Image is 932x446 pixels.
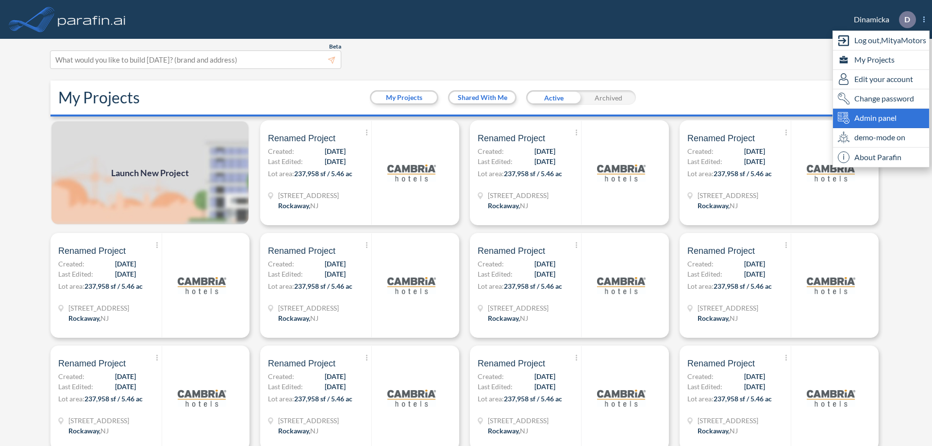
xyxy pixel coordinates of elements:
span: 237,958 sf / 5.46 ac [504,395,562,403]
span: Created: [478,259,504,269]
span: Created: [478,146,504,156]
span: Last Edited: [687,156,722,166]
div: Rockaway, NJ [68,426,109,436]
div: Rockaway, NJ [488,200,528,211]
span: 321 Mt Hope Ave [278,303,339,313]
span: 321 Mt Hope Ave [278,190,339,200]
span: Launch New Project [111,166,189,180]
span: Last Edited: [687,269,722,279]
span: [DATE] [115,371,136,381]
span: [DATE] [744,269,765,279]
span: Rockaway , [698,201,730,210]
div: Log out [833,31,929,50]
span: [DATE] [744,156,765,166]
div: Rockaway, NJ [68,313,109,323]
span: [DATE] [534,371,555,381]
button: Shared With Me [449,92,515,103]
span: 237,958 sf / 5.46 ac [714,169,772,178]
span: 237,958 sf / 5.46 ac [504,169,562,178]
span: [DATE] [115,259,136,269]
span: NJ [100,427,109,435]
div: Rockaway, NJ [278,426,318,436]
span: Renamed Project [268,132,335,144]
span: Created: [687,371,714,381]
span: Renamed Project [58,245,126,257]
span: 237,958 sf / 5.46 ac [294,395,352,403]
img: logo [178,374,226,422]
span: Rockaway , [698,314,730,322]
span: 237,958 sf / 5.46 ac [84,282,143,290]
span: i [838,151,849,163]
span: [DATE] [534,269,555,279]
div: About Parafin [833,148,929,167]
div: Rockaway, NJ [698,200,738,211]
span: Change password [854,93,914,104]
span: Last Edited: [478,156,513,166]
span: 237,958 sf / 5.46 ac [714,282,772,290]
span: Lot area: [268,282,294,290]
div: demo-mode on [833,128,929,148]
div: Rockaway, NJ [698,313,738,323]
span: Rockaway , [278,314,310,322]
div: Active [526,90,581,105]
img: logo [597,374,646,422]
span: 237,958 sf / 5.46 ac [294,282,352,290]
span: Last Edited: [268,156,303,166]
span: Lot area: [58,282,84,290]
span: Rockaway , [488,201,520,210]
span: Lot area: [268,169,294,178]
span: Rockaway , [68,427,100,435]
div: Rockaway, NJ [488,426,528,436]
img: logo [56,10,128,29]
span: Renamed Project [58,358,126,369]
span: Renamed Project [687,132,755,144]
span: NJ [730,427,738,435]
span: [DATE] [744,259,765,269]
span: Created: [268,259,294,269]
span: [DATE] [325,269,346,279]
span: [DATE] [325,381,346,392]
span: [DATE] [325,371,346,381]
span: NJ [520,201,528,210]
span: Created: [268,371,294,381]
span: Renamed Project [687,358,755,369]
span: Last Edited: [687,381,722,392]
span: Last Edited: [58,381,93,392]
span: Created: [478,371,504,381]
span: Lot area: [478,395,504,403]
span: [DATE] [115,269,136,279]
span: Last Edited: [268,381,303,392]
span: Created: [687,146,714,156]
div: Dinamicka [839,11,925,28]
span: [DATE] [534,146,555,156]
span: Last Edited: [478,269,513,279]
span: Renamed Project [478,245,545,257]
span: demo-mode on [854,132,905,143]
span: Created: [268,146,294,156]
span: Created: [58,371,84,381]
span: Lot area: [478,282,504,290]
span: Created: [58,259,84,269]
img: logo [807,149,855,197]
span: 321 Mt Hope Ave [278,415,339,426]
span: NJ [310,201,318,210]
span: Last Edited: [58,269,93,279]
div: Archived [581,90,636,105]
p: D [904,15,910,24]
span: NJ [520,314,528,322]
div: Admin panel [833,109,929,128]
img: logo [387,149,436,197]
span: [DATE] [325,146,346,156]
span: Rockaway , [68,314,100,322]
img: logo [807,374,855,422]
span: Rockaway , [278,427,310,435]
span: Renamed Project [268,358,335,369]
div: Rockaway, NJ [698,426,738,436]
img: logo [178,261,226,310]
span: 237,958 sf / 5.46 ac [294,169,352,178]
span: [DATE] [534,156,555,166]
span: 321 Mt Hope Ave [488,415,549,426]
a: Launch New Project [50,120,250,225]
span: 237,958 sf / 5.46 ac [84,395,143,403]
div: Rockaway, NJ [488,313,528,323]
